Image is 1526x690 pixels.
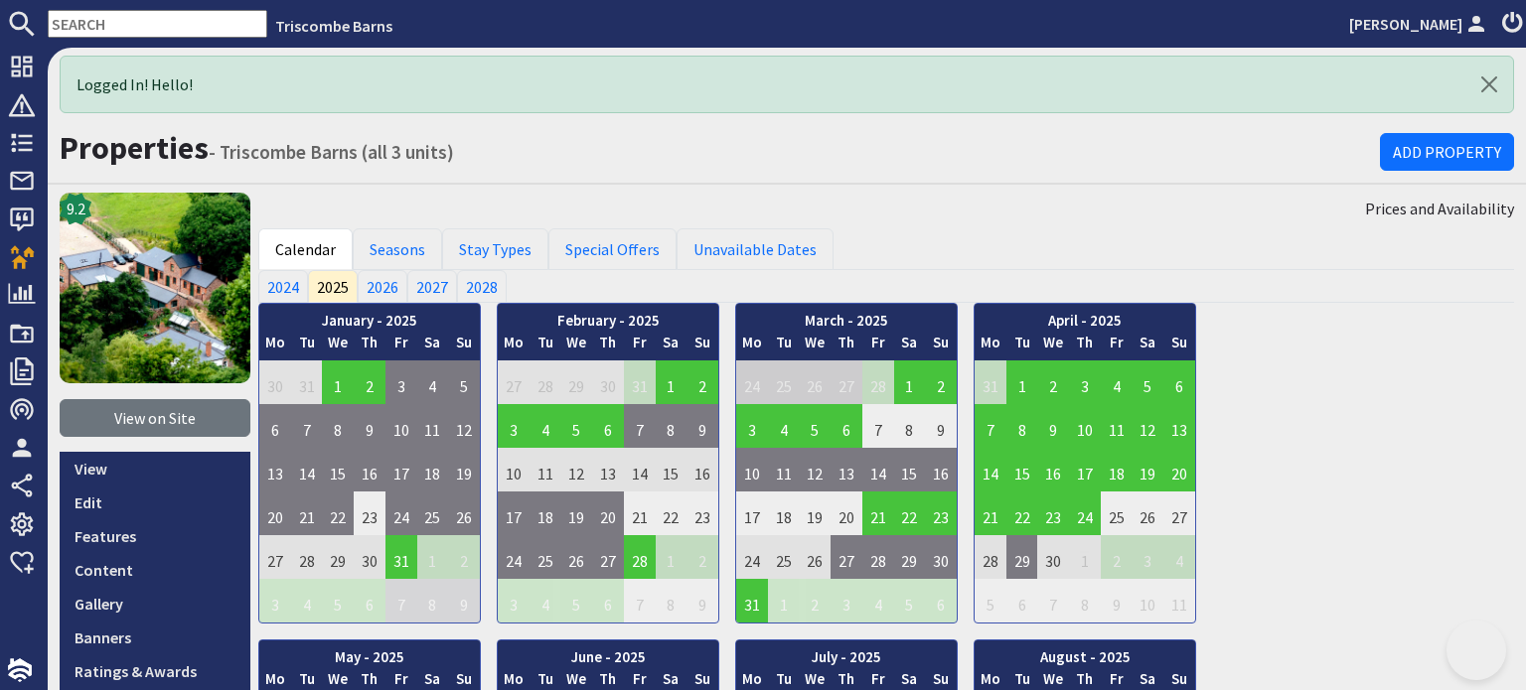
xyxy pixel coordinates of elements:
td: 11 [1101,404,1133,448]
th: March - 2025 [736,304,957,333]
th: Fr [624,332,656,360]
th: Mo [736,332,768,360]
td: 6 [592,579,624,622]
td: 12 [1133,404,1164,448]
td: 2 [1101,535,1133,579]
td: 4 [1163,535,1195,579]
td: 13 [259,448,291,491]
td: 3 [1069,360,1101,404]
td: 2 [1037,360,1069,404]
td: 5 [1133,360,1164,404]
td: 26 [560,535,592,579]
th: Su [448,332,480,360]
td: 2 [799,579,831,622]
td: 26 [1133,491,1164,535]
th: Su [925,332,957,360]
td: 20 [1163,448,1195,491]
td: 30 [925,535,957,579]
a: 2028 [457,270,507,302]
td: 28 [291,535,323,579]
td: 25 [530,535,561,579]
td: 28 [530,360,561,404]
th: July - 2025 [736,640,957,669]
td: 20 [831,491,862,535]
td: 13 [831,448,862,491]
a: 2027 [407,270,457,302]
td: 16 [925,448,957,491]
td: 14 [624,448,656,491]
td: 5 [560,579,592,622]
td: 27 [831,360,862,404]
th: Th [354,332,385,360]
td: 19 [799,491,831,535]
td: 17 [385,448,417,491]
td: 31 [624,360,656,404]
td: 5 [799,404,831,448]
td: 18 [768,491,800,535]
td: 7 [862,404,894,448]
th: Tu [768,332,800,360]
td: 22 [1006,491,1038,535]
a: View on Site [60,399,250,437]
td: 29 [1006,535,1038,579]
td: 27 [831,535,862,579]
th: Mo [498,332,530,360]
td: 16 [687,448,718,491]
th: August - 2025 [975,640,1195,669]
td: 15 [1006,448,1038,491]
td: 9 [687,579,718,622]
td: 4 [530,579,561,622]
td: 19 [448,448,480,491]
td: 1 [417,535,449,579]
td: 22 [656,491,687,535]
td: 6 [259,404,291,448]
a: Seasons [353,228,442,270]
th: February - 2025 [498,304,718,333]
td: 24 [736,360,768,404]
div: Logged In! Hello! [60,56,1514,113]
td: 11 [1163,579,1195,622]
td: 7 [385,579,417,622]
td: 8 [1069,579,1101,622]
td: 8 [894,404,926,448]
td: 17 [1069,448,1101,491]
td: 31 [736,579,768,622]
th: Th [831,332,862,360]
td: 16 [1037,448,1069,491]
th: Sa [417,332,449,360]
td: 12 [560,448,592,491]
td: 6 [354,579,385,622]
td: 24 [736,535,768,579]
td: 9 [687,404,718,448]
td: 3 [498,579,530,622]
td: 12 [448,404,480,448]
a: Triscombe Barns (all 3 units)'s icon9.2 [60,193,250,383]
td: 3 [498,404,530,448]
td: 16 [354,448,385,491]
td: 31 [975,360,1006,404]
iframe: Toggle Customer Support [1447,621,1506,680]
a: Prices and Availability [1365,197,1514,220]
small: - Triscombe Barns (all 3 units) [209,140,454,164]
td: 10 [1133,579,1164,622]
td: 10 [736,448,768,491]
td: 8 [656,404,687,448]
a: Properties [60,128,209,168]
a: Special Offers [548,228,677,270]
td: 1 [1006,360,1038,404]
span: 9.2 [67,197,85,220]
td: 21 [975,491,1006,535]
td: 27 [592,535,624,579]
td: 10 [498,448,530,491]
td: 31 [291,360,323,404]
td: 7 [975,404,1006,448]
td: 1 [656,535,687,579]
td: 6 [592,404,624,448]
td: 6 [831,404,862,448]
td: 7 [624,404,656,448]
th: Fr [862,332,894,360]
th: Sa [656,332,687,360]
td: 21 [291,491,323,535]
th: We [799,332,831,360]
td: 10 [1069,404,1101,448]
